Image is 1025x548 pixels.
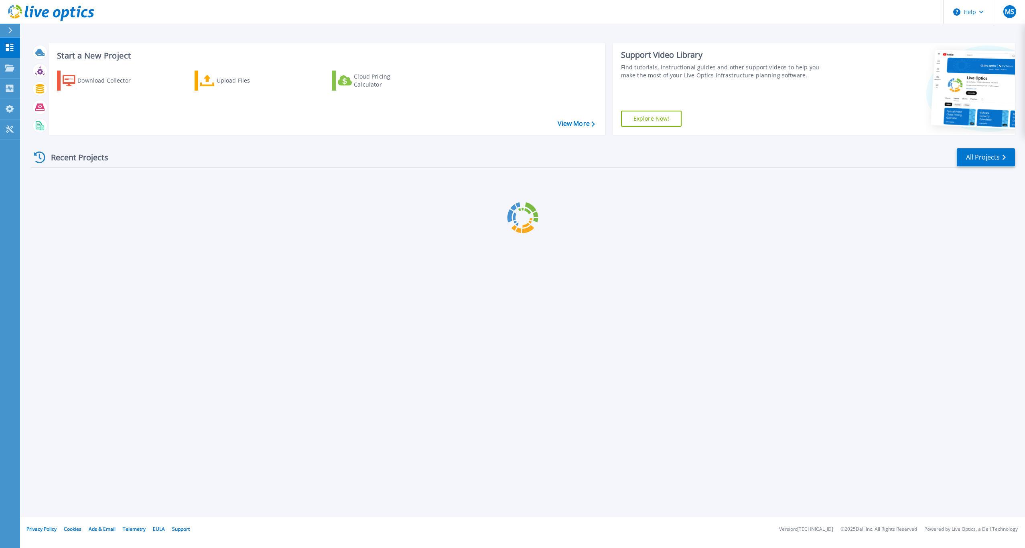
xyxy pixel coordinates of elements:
div: Recent Projects [31,148,119,167]
a: Ads & Email [89,526,116,532]
div: Find tutorials, instructional guides and other support videos to help you make the most of your L... [621,63,829,79]
a: View More [558,120,595,127]
a: Privacy Policy [26,526,57,532]
a: Download Collector [57,71,146,91]
a: Cloud Pricing Calculator [332,71,422,91]
a: Explore Now! [621,111,682,127]
span: MS [1005,8,1014,15]
a: Support [172,526,190,532]
a: Telemetry [123,526,146,532]
a: Upload Files [195,71,284,91]
a: Cookies [64,526,81,532]
li: © 2025 Dell Inc. All Rights Reserved [840,527,917,532]
a: All Projects [957,148,1015,166]
li: Version: [TECHNICAL_ID] [779,527,833,532]
div: Support Video Library [621,50,829,60]
div: Cloud Pricing Calculator [354,73,418,89]
h3: Start a New Project [57,51,595,60]
a: EULA [153,526,165,532]
div: Download Collector [77,73,142,89]
div: Upload Files [217,73,281,89]
li: Powered by Live Optics, a Dell Technology [924,527,1018,532]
